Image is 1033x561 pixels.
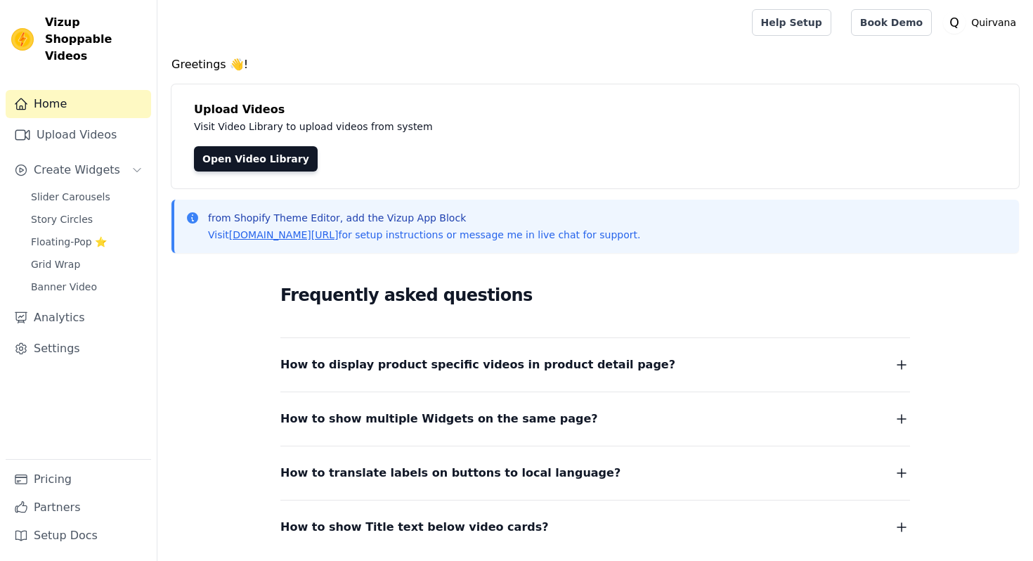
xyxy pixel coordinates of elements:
button: Create Widgets [6,156,151,184]
span: How to show multiple Widgets on the same page? [280,409,598,429]
a: Settings [6,335,151,363]
a: Floating-Pop ⭐ [22,232,151,252]
p: from Shopify Theme Editor, add the Vizup App Block [208,211,640,225]
span: Create Widgets [34,162,120,179]
a: [DOMAIN_NAME][URL] [229,229,339,240]
span: Story Circles [31,212,93,226]
a: Open Video Library [194,146,318,172]
button: Q Quirvana [943,10,1022,35]
span: How to translate labels on buttons to local language? [280,463,621,483]
span: Vizup Shoppable Videos [45,14,145,65]
h2: Frequently asked questions [280,281,910,309]
a: Home [6,90,151,118]
a: Story Circles [22,209,151,229]
span: Grid Wrap [31,257,80,271]
button: How to translate labels on buttons to local language? [280,463,910,483]
h4: Greetings 👋! [171,56,1019,73]
span: Floating-Pop ⭐ [31,235,107,249]
a: Partners [6,494,151,522]
button: How to show Title text below video cards? [280,517,910,537]
button: How to display product specific videos in product detail page? [280,355,910,375]
a: Setup Docs [6,522,151,550]
a: Banner Video [22,277,151,297]
a: Help Setup [752,9,831,36]
span: How to display product specific videos in product detail page? [280,355,675,375]
a: Analytics [6,304,151,332]
a: Slider Carousels [22,187,151,207]
a: Upload Videos [6,121,151,149]
text: Q [949,15,959,30]
a: Pricing [6,465,151,494]
span: Slider Carousels [31,190,110,204]
h4: Upload Videos [194,101,996,118]
p: Visit Video Library to upload videos from system [194,118,824,135]
img: Vizup [11,28,34,51]
span: Banner Video [31,280,97,294]
a: Grid Wrap [22,254,151,274]
p: Visit for setup instructions or message me in live chat for support. [208,228,640,242]
p: Quirvana [966,10,1022,35]
a: Book Demo [851,9,932,36]
span: How to show Title text below video cards? [280,517,549,537]
button: How to show multiple Widgets on the same page? [280,409,910,429]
